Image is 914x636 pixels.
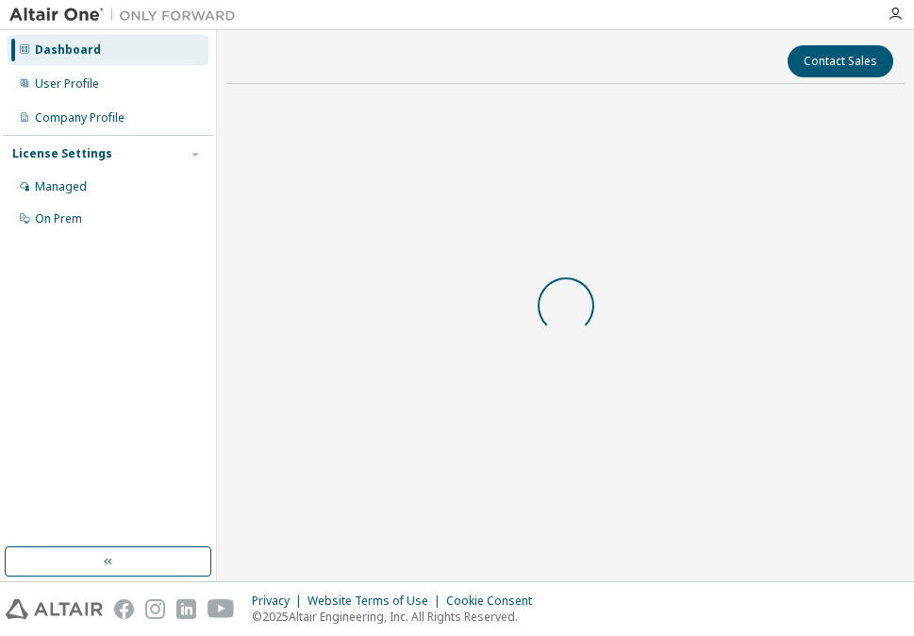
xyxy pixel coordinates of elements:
[6,599,103,619] img: altair_logo.svg
[35,76,99,92] div: User Profile
[252,594,307,609] div: Privacy
[35,179,87,194] div: Managed
[307,594,446,609] div: Website Terms of Use
[252,609,543,625] p: © 2025 Altair Engineering, Inc. All Rights Reserved.
[114,599,134,619] img: facebook.svg
[788,45,893,77] button: Contact Sales
[35,211,82,226] div: On Prem
[35,110,125,126] div: Company Profile
[176,599,196,619] img: linkedin.svg
[35,42,101,58] div: Dashboard
[145,599,165,619] img: instagram.svg
[208,599,235,619] img: youtube.svg
[446,594,543,609] div: Cookie Consent
[12,146,112,161] div: License Settings
[9,6,245,25] img: Altair One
